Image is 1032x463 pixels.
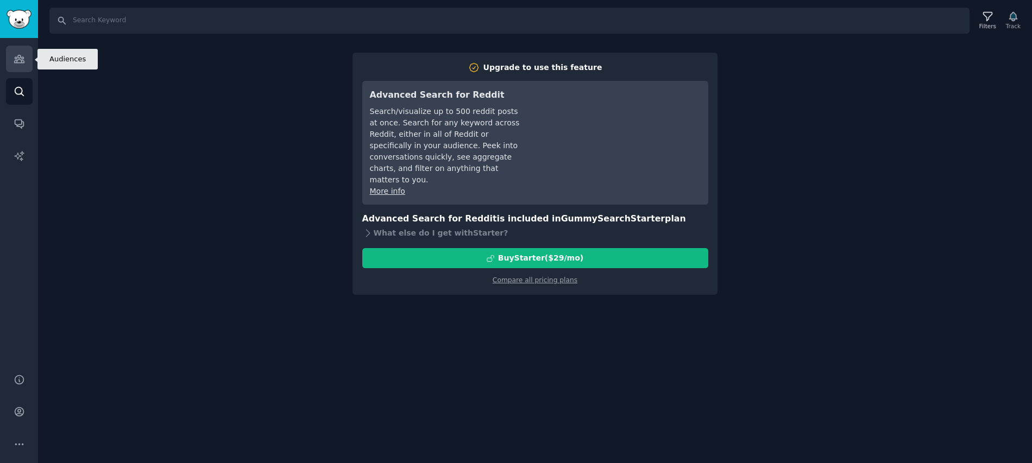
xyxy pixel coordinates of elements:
input: Search Keyword [49,8,970,34]
button: BuyStarter($29/mo) [362,248,708,268]
h3: Advanced Search for Reddit [370,88,523,102]
div: Filters [979,22,996,30]
span: GummySearch Starter [561,213,665,224]
div: What else do I get with Starter ? [362,225,708,240]
div: Upgrade to use this feature [483,62,602,73]
h3: Advanced Search for Reddit is included in plan [362,212,708,226]
div: Search/visualize up to 500 reddit posts at once. Search for any keyword across Reddit, either in ... [370,106,523,186]
a: Compare all pricing plans [493,276,577,284]
a: More info [370,187,405,195]
iframe: YouTube video player [538,88,701,170]
div: Buy Starter ($ 29 /mo ) [498,252,583,264]
img: GummySearch logo [7,10,32,29]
